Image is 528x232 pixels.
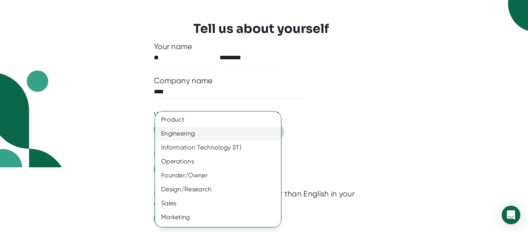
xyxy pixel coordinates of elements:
[155,210,287,224] div: Marketing
[155,155,287,168] div: Operations
[155,113,287,127] div: Product
[155,141,287,155] div: Information Technology (IT)
[155,127,287,141] div: Engineering
[502,206,520,224] div: Open Intercom Messenger
[155,196,287,210] div: Sales
[155,168,287,182] div: Founder/Owner
[155,182,287,196] div: Design/Research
